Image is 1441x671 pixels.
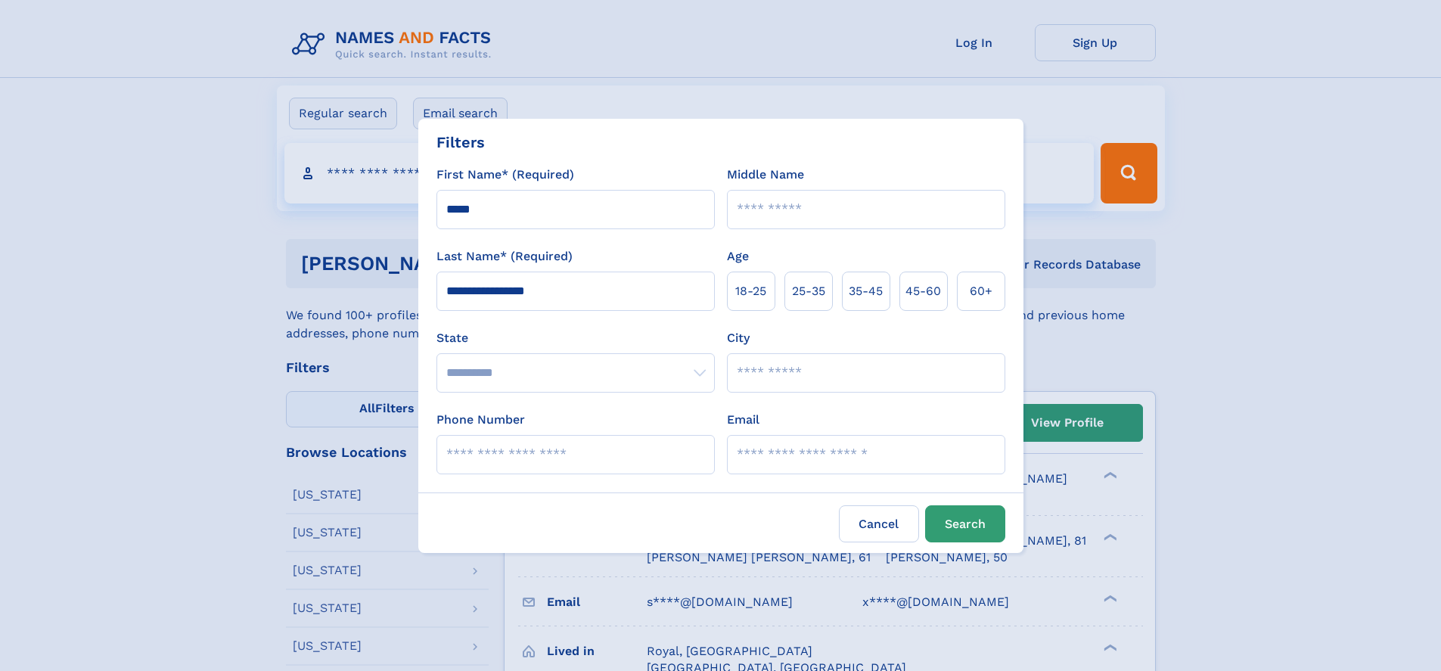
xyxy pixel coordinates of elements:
label: State [436,329,715,347]
label: Middle Name [727,166,804,184]
label: Phone Number [436,411,525,429]
button: Search [925,505,1005,542]
div: Filters [436,131,485,154]
span: 25‑35 [792,282,825,300]
label: Email [727,411,759,429]
label: Last Name* (Required) [436,247,573,266]
span: 35‑45 [849,282,883,300]
label: Cancel [839,505,919,542]
label: City [727,329,750,347]
span: 45‑60 [905,282,941,300]
span: 18‑25 [735,282,766,300]
label: First Name* (Required) [436,166,574,184]
span: 60+ [970,282,992,300]
label: Age [727,247,749,266]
